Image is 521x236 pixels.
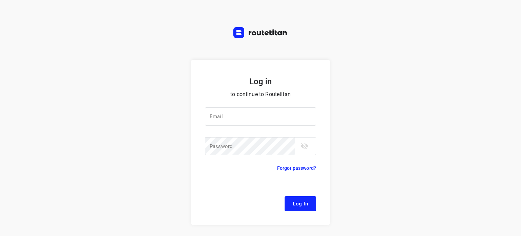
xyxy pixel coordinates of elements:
[233,27,288,38] img: Routetitan
[285,196,316,211] button: Log In
[298,139,311,153] button: toggle password visibility
[293,199,308,208] span: Log In
[205,90,316,99] p: to continue to Routetitan
[205,76,316,87] h5: Log in
[277,164,316,172] p: Forgot password?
